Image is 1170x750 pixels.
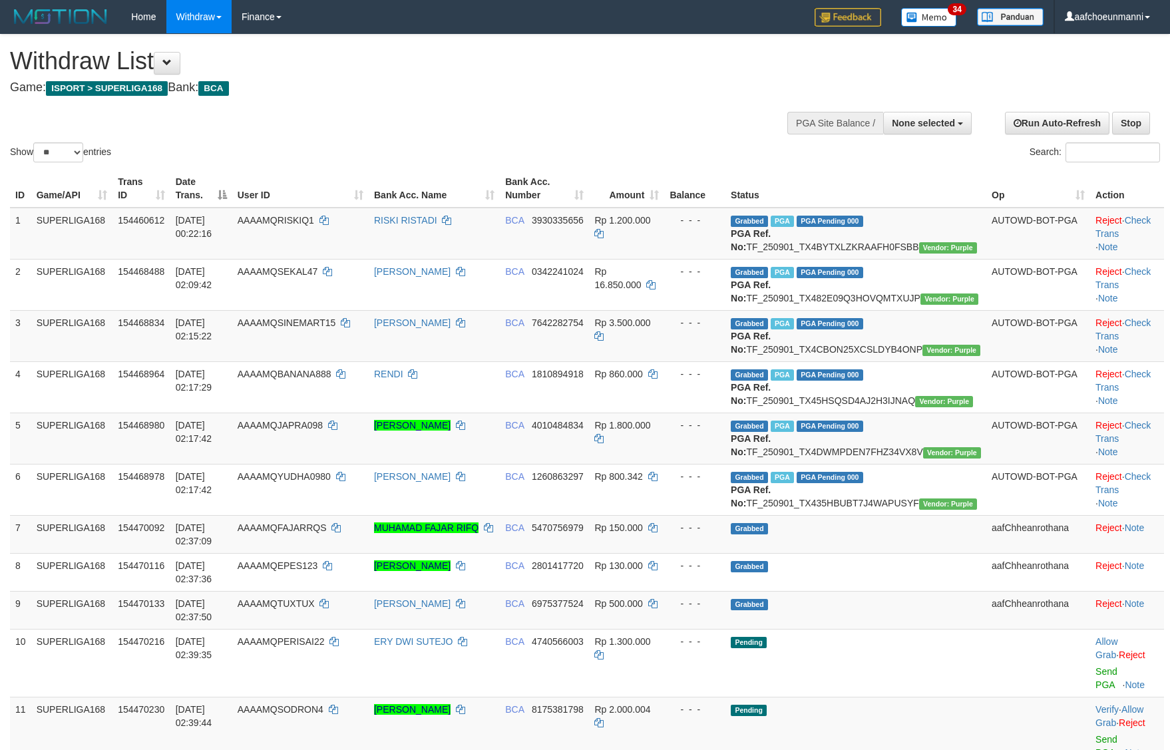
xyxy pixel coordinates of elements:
span: Copy 2801417720 to clipboard [532,560,584,571]
td: TF_250901_TX4BYTXLZKRAAFH0FSBB [725,208,986,260]
span: Marked by aafnonsreyleab [771,267,794,278]
td: · · [1090,259,1164,310]
td: AUTOWD-BOT-PGA [986,259,1090,310]
a: ERY DWI SUTEJO [374,636,453,647]
span: [DATE] 02:37:50 [176,598,212,622]
span: AAAAMQBANANA888 [238,369,331,379]
td: · [1090,591,1164,629]
td: 5 [10,413,31,464]
a: Verify [1095,704,1119,715]
span: AAAAMQJAPRA098 [238,420,323,431]
a: Reject [1095,317,1122,328]
td: SUPERLIGA168 [31,310,113,361]
span: Rp 3.500.000 [594,317,650,328]
span: AAAAMQTUXTUX [238,598,315,609]
span: AAAAMQSINEMART15 [238,317,336,328]
a: Note [1125,560,1145,571]
h1: Withdraw List [10,48,767,75]
td: TF_250901_TX4CBON25XCSLDYB4ONP [725,310,986,361]
div: - - - [670,316,720,329]
a: Reject [1095,215,1122,226]
select: Showentries [33,142,83,162]
span: Copy 4010484834 to clipboard [532,420,584,431]
td: 2 [10,259,31,310]
th: Date Trans.: activate to sort column descending [170,170,232,208]
div: - - - [670,559,720,572]
span: Rp 800.342 [594,471,642,482]
span: Copy 1260863297 to clipboard [532,471,584,482]
a: RENDI [374,369,403,379]
div: - - - [670,214,720,227]
span: Marked by aafchoeunmanni [771,472,794,483]
span: Marked by aafnonsreyleab [771,318,794,329]
td: AUTOWD-BOT-PGA [986,464,1090,515]
a: Note [1098,447,1118,457]
span: BCA [505,560,524,571]
span: PGA Pending [797,267,863,278]
a: Note [1098,293,1118,303]
span: 154468488 [118,266,164,277]
div: - - - [670,635,720,648]
a: Reject [1119,717,1145,728]
td: TF_250901_TX4DWMPDEN7FHZ34VX8V [725,413,986,464]
span: BCA [505,215,524,226]
span: Rp 1.300.000 [594,636,650,647]
span: Vendor URL: https://trx4.1velocity.biz [923,447,981,459]
span: [DATE] 00:22:16 [176,215,212,239]
span: Rp 150.000 [594,522,642,533]
td: SUPERLIGA168 [31,553,113,591]
img: Feedback.jpg [815,8,881,27]
td: SUPERLIGA168 [31,413,113,464]
span: Grabbed [731,216,768,227]
span: BCA [505,420,524,431]
td: AUTOWD-BOT-PGA [986,413,1090,464]
span: AAAAMQFAJARRQS [238,522,327,533]
span: Vendor URL: https://trx4.1velocity.biz [922,345,980,356]
td: SUPERLIGA168 [31,361,113,413]
button: None selected [883,112,972,134]
span: BCA [505,522,524,533]
div: - - - [670,703,720,716]
span: Copy 5470756979 to clipboard [532,522,584,533]
td: AUTOWD-BOT-PGA [986,361,1090,413]
span: PGA Pending [797,318,863,329]
td: AUTOWD-BOT-PGA [986,208,1090,260]
a: Note [1098,242,1118,252]
span: [DATE] 02:17:42 [176,471,212,495]
span: PGA Pending [797,216,863,227]
span: [DATE] 02:37:36 [176,560,212,584]
a: Check Trans [1095,420,1151,444]
span: Copy 7642282754 to clipboard [532,317,584,328]
span: [DATE] 02:37:09 [176,522,212,546]
td: SUPERLIGA168 [31,208,113,260]
span: Pending [731,705,767,716]
div: - - - [670,367,720,381]
th: User ID: activate to sort column ascending [232,170,369,208]
span: [DATE] 02:39:35 [176,636,212,660]
h4: Game: Bank: [10,81,767,94]
td: · · [1090,208,1164,260]
a: Note [1125,522,1145,533]
span: Copy 4740566003 to clipboard [532,636,584,647]
td: TF_250901_TX435HBUBT7J4WAPUSYF [725,464,986,515]
a: [PERSON_NAME] [374,704,451,715]
td: SUPERLIGA168 [31,515,113,553]
div: - - - [670,597,720,610]
a: Send PGA [1095,666,1117,690]
span: BCA [505,369,524,379]
td: aafChheanrothana [986,553,1090,591]
td: 7 [10,515,31,553]
span: [DATE] 02:39:44 [176,704,212,728]
a: Reject [1095,420,1122,431]
span: BCA [505,704,524,715]
span: Rp 1.200.000 [594,215,650,226]
td: TF_250901_TX482E09Q3HOVQMTXUJP [725,259,986,310]
td: SUPERLIGA168 [31,464,113,515]
a: Reject [1095,266,1122,277]
th: Bank Acc. Name: activate to sort column ascending [369,170,500,208]
span: Grabbed [731,472,768,483]
a: Reject [1095,369,1122,379]
th: Action [1090,170,1164,208]
span: PGA Pending [797,472,863,483]
th: Bank Acc. Number: activate to sort column ascending [500,170,589,208]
